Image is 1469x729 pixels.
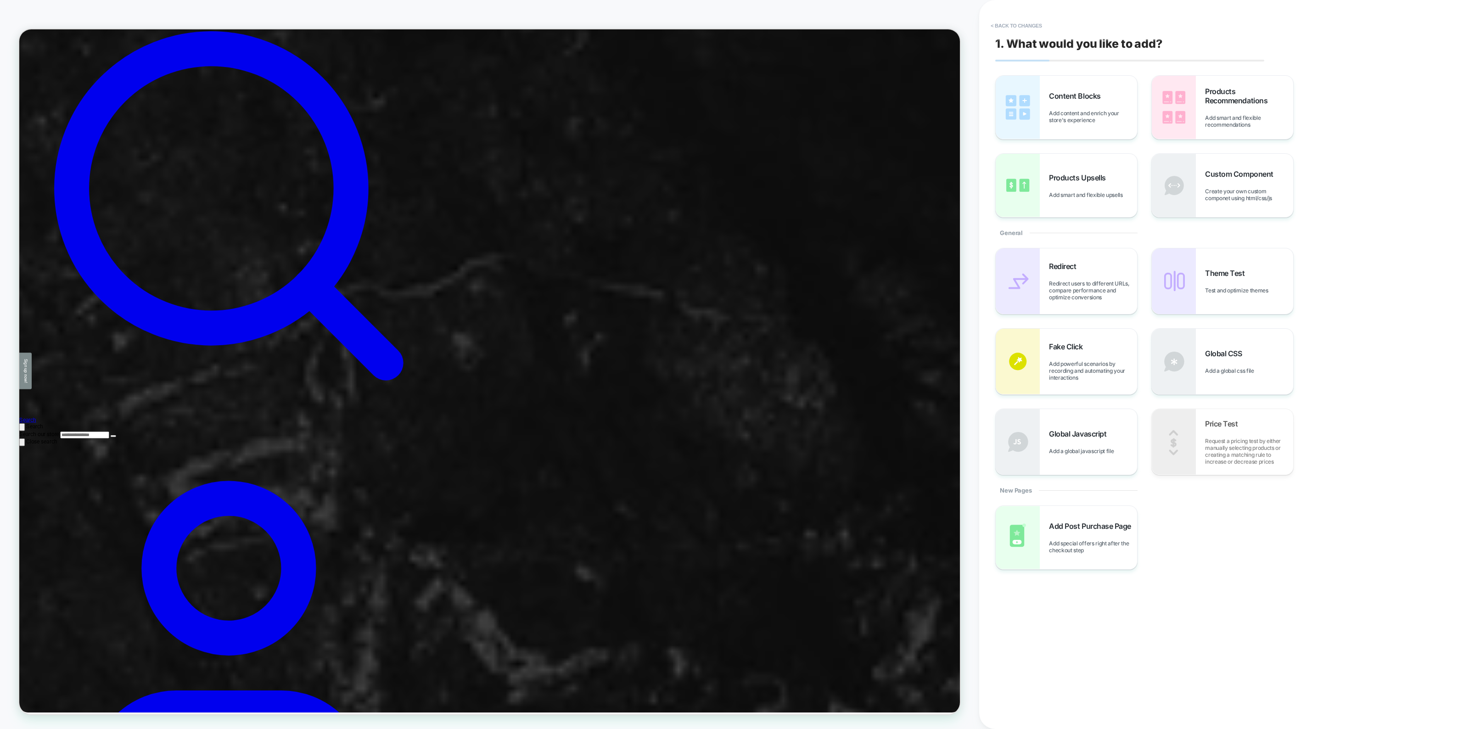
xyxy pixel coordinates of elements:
div: New Pages [995,475,1138,505]
span: Custom Component [1205,169,1278,179]
span: Global Javascript [1049,429,1111,438]
span: Add smart and flexible recommendations [1205,114,1293,128]
span: Close search [9,545,50,554]
button: Search [122,541,129,544]
span: Price Test [1205,419,1242,428]
span: Add special offers right after the checkout step [1049,540,1137,554]
span: Products Upsells [1049,173,1110,182]
span: Fake Click [1049,342,1087,351]
span: Add Post Purchase Page [1049,522,1135,531]
span: Search [9,525,32,534]
span: Theme Test [1205,269,1249,278]
span: Products Recommendations [1205,87,1293,105]
span: Add smart and flexible upsells [1049,191,1127,198]
span: Add powerful scenarios by recording and automating your interactions [1049,360,1137,381]
span: Redirect users to different URLs, compare performance and optimize conversions [1049,280,1137,301]
span: Add a global css file [1205,367,1258,374]
span: Content Blocks [1049,91,1105,101]
span: Global CSS [1205,349,1246,358]
span: Add a global javascript file [1049,448,1118,454]
span: Request a pricing test by either manually selecting products or creating a matching rule to incre... [1205,437,1293,465]
span: Create your own custom componet using html/css/js [1205,188,1293,202]
span: Redirect [1049,262,1081,271]
span: 1. What would you like to add? [995,37,1162,50]
button: < Back to changes [986,18,1047,33]
span: Add content and enrich your store's experience [1049,110,1137,123]
span: Test and optimize themes [1205,287,1273,294]
div: General [995,218,1138,248]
